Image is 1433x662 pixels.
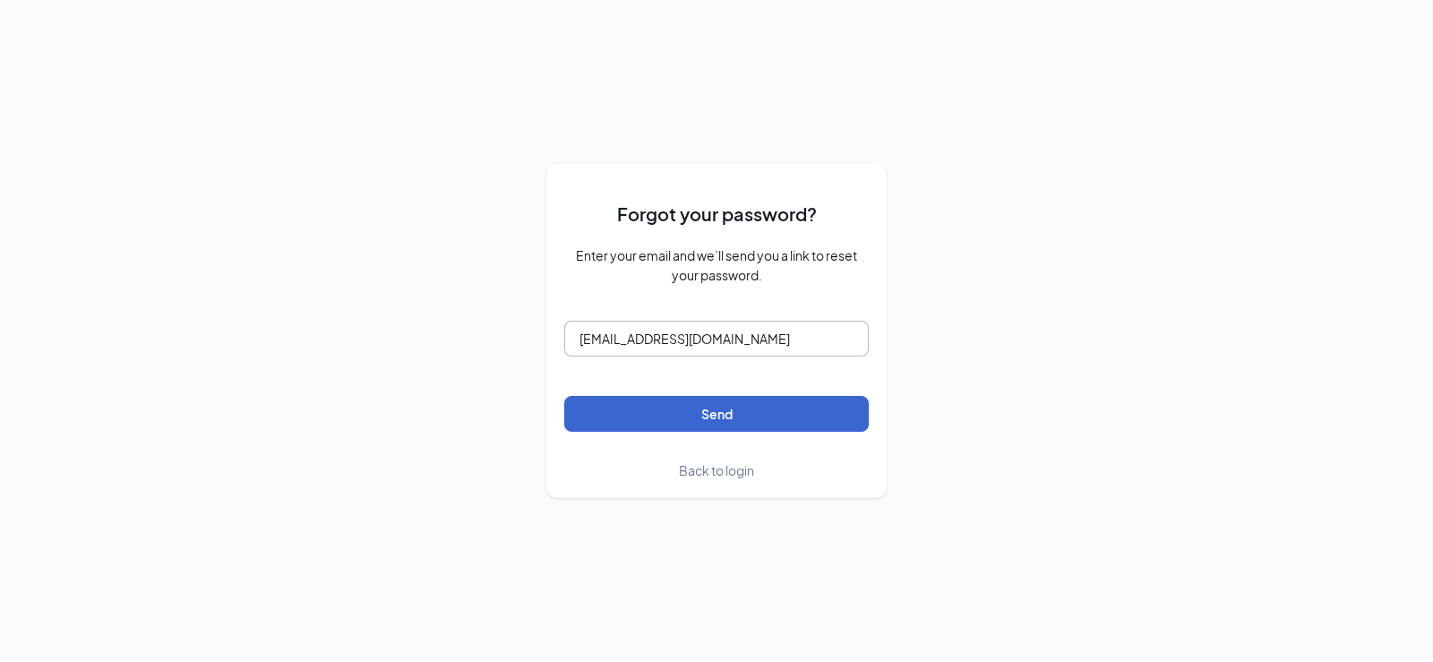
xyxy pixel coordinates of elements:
[679,460,754,480] a: Back to login
[564,396,869,432] button: Send
[617,200,817,228] span: Forgot your password?
[564,245,869,285] span: Enter your email and we’ll send you a link to reset your password.
[564,321,869,357] input: Email
[679,462,754,478] span: Back to login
